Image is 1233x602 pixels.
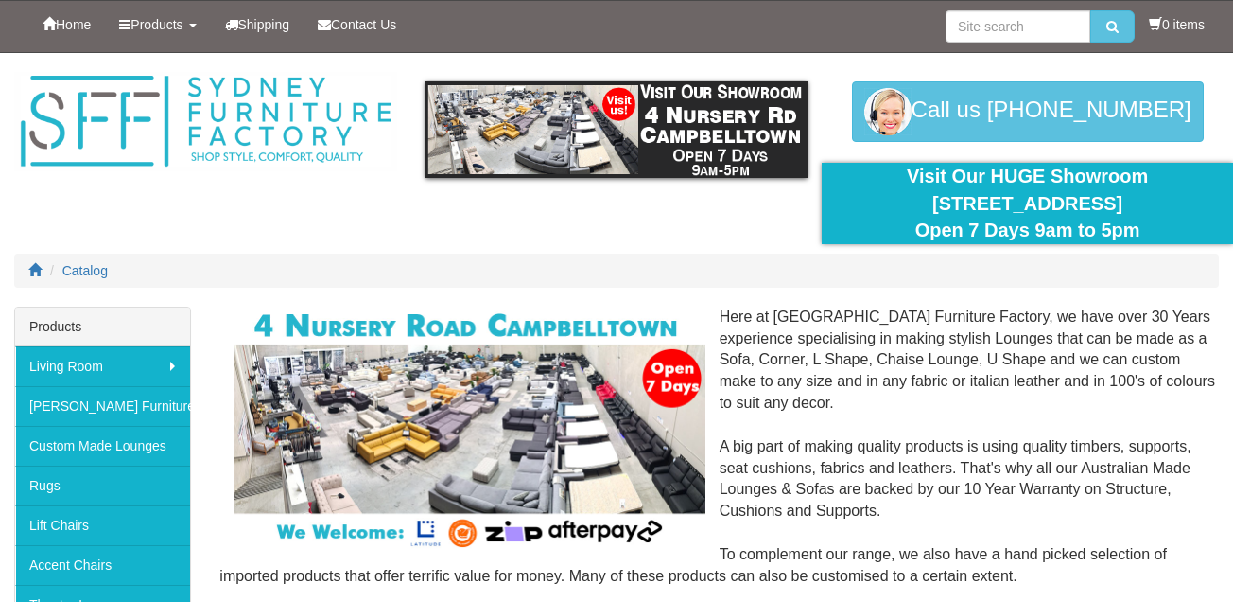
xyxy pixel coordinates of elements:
div: Products [15,308,190,346]
span: Shipping [238,17,290,32]
span: Home [56,17,91,32]
a: Custom Made Lounges [15,426,190,466]
img: Corner Modular Lounges [234,307,704,552]
a: Lift Chairs [15,505,190,545]
span: Contact Us [331,17,396,32]
img: showroom.gif [425,81,808,178]
a: Catalog [62,263,108,278]
a: Contact Us [304,1,410,48]
a: Home [28,1,105,48]
span: Products [130,17,182,32]
a: Accent Chairs [15,545,190,585]
a: Rugs [15,466,190,505]
li: 0 items [1149,15,1205,34]
div: Visit Our HUGE Showroom [STREET_ADDRESS] Open 7 Days 9am to 5pm [836,163,1219,244]
a: Products [105,1,210,48]
a: Living Room [15,346,190,386]
a: [PERSON_NAME] Furniture [15,386,190,426]
img: Sydney Furniture Factory [14,72,397,171]
a: Shipping [211,1,304,48]
input: Site search [946,10,1090,43]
